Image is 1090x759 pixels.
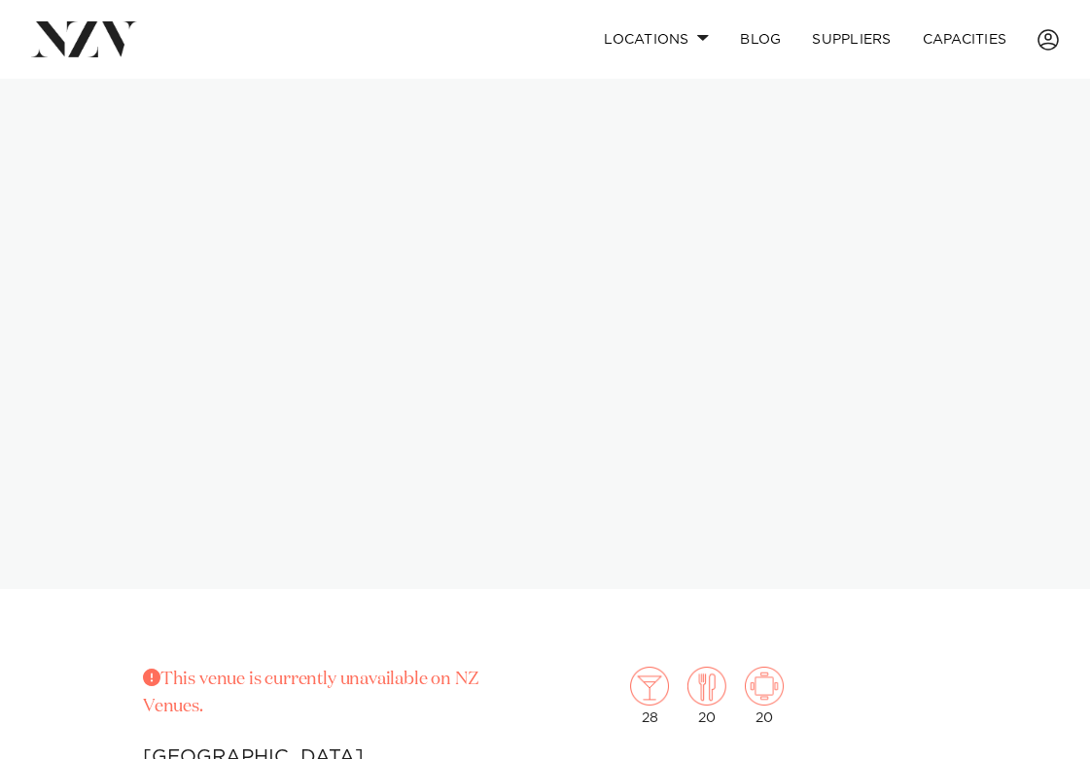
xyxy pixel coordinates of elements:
[630,667,669,706] img: cocktail.png
[588,18,724,60] a: Locations
[745,667,784,725] div: 20
[630,667,669,725] div: 28
[687,667,726,706] img: dining.png
[907,18,1023,60] a: Capacities
[143,667,492,721] p: This venue is currently unavailable on NZ Venues.
[724,18,796,60] a: BLOG
[31,21,137,56] img: nzv-logo.png
[796,18,906,60] a: SUPPLIERS
[687,667,726,725] div: 20
[745,667,784,706] img: meeting.png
